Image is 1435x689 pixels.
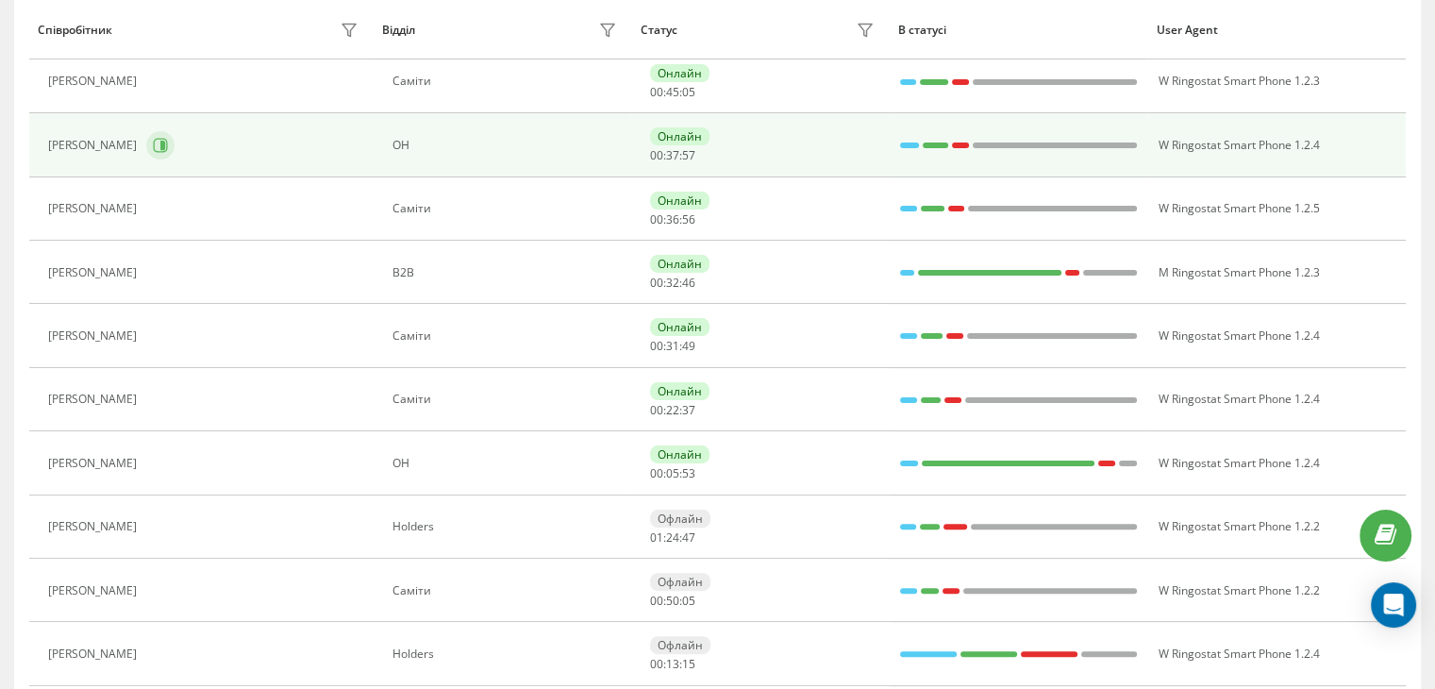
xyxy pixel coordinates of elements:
div: [PERSON_NAME] [48,202,142,215]
span: W Ringostat Smart Phone 1.2.2 [1158,518,1319,534]
span: W Ringostat Smart Phone 1.2.4 [1158,137,1319,153]
div: [PERSON_NAME] [48,584,142,597]
span: 37 [666,147,679,163]
div: Офлайн [650,636,710,654]
div: : : [650,149,695,162]
div: Онлайн [650,64,709,82]
span: 53 [682,465,695,481]
span: W Ringostat Smart Phone 1.2.4 [1158,646,1319,662]
span: 45 [666,84,679,100]
span: 00 [650,84,663,100]
span: 00 [650,338,663,354]
span: 00 [650,211,663,227]
div: Онлайн [650,127,709,145]
div: [PERSON_NAME] [48,393,142,406]
div: Open Intercom Messenger [1371,582,1416,628]
span: 13 [666,656,679,672]
div: Саміти [392,584,622,597]
span: W Ringostat Smart Phone 1.2.5 [1158,200,1319,216]
div: [PERSON_NAME] [48,457,142,470]
span: M Ringostat Smart Phone 1.2.3 [1158,264,1319,280]
div: [PERSON_NAME] [48,139,142,152]
span: 00 [650,593,663,609]
div: Відділ [382,24,415,37]
span: 00 [650,275,663,291]
div: : : [650,404,695,417]
div: Онлайн [650,192,709,210]
div: Онлайн [650,382,709,400]
div: : : [650,213,695,227]
span: 00 [650,147,663,163]
div: [PERSON_NAME] [48,75,142,88]
div: [PERSON_NAME] [48,520,142,533]
span: 05 [666,465,679,481]
span: 47 [682,529,695,546]
div: Саміти [392,202,622,215]
div: Офлайн [650,573,710,591]
span: 36 [666,211,679,227]
div: : : [650,86,695,99]
span: 05 [682,593,695,609]
div: Саміти [392,329,622,343]
span: 22 [666,402,679,418]
div: В статусі [898,24,1139,37]
div: Онлайн [650,255,709,273]
span: 24 [666,529,679,546]
span: 15 [682,656,695,672]
div: [PERSON_NAME] [48,266,142,279]
div: : : [650,277,695,290]
span: W Ringostat Smart Phone 1.2.4 [1158,455,1319,471]
div: В2В [392,266,622,279]
div: Співробітник [38,24,112,37]
span: 49 [682,338,695,354]
div: : : [650,595,695,608]
span: W Ringostat Smart Phone 1.2.4 [1158,328,1319,344]
div: Статус [641,24,677,37]
div: ОН [392,457,622,470]
div: : : [650,467,695,480]
span: 01 [650,529,663,546]
span: 50 [666,593,679,609]
div: [PERSON_NAME] [48,329,142,343]
div: Онлайн [650,445,709,463]
span: 00 [650,656,663,672]
div: Holders [392,647,622,661]
span: 46 [682,275,695,291]
div: : : [650,531,695,545]
div: [PERSON_NAME] [48,647,142,661]
span: 31 [666,338,679,354]
div: Онлайн [650,318,709,336]
span: 32 [666,275,679,291]
div: Саміти [392,393,622,406]
div: ОН [392,139,622,152]
span: W Ringostat Smart Phone 1.2.2 [1158,582,1319,598]
span: W Ringostat Smart Phone 1.2.3 [1158,73,1319,89]
span: 05 [682,84,695,100]
div: Holders [392,520,622,533]
span: 37 [682,402,695,418]
div: Саміти [392,75,622,88]
span: 00 [650,402,663,418]
span: 00 [650,465,663,481]
div: Офлайн [650,510,710,528]
span: 56 [682,211,695,227]
span: W Ringostat Smart Phone 1.2.4 [1158,391,1319,407]
div: : : [650,658,695,671]
span: 57 [682,147,695,163]
div: User Agent [1157,24,1397,37]
div: : : [650,340,695,353]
